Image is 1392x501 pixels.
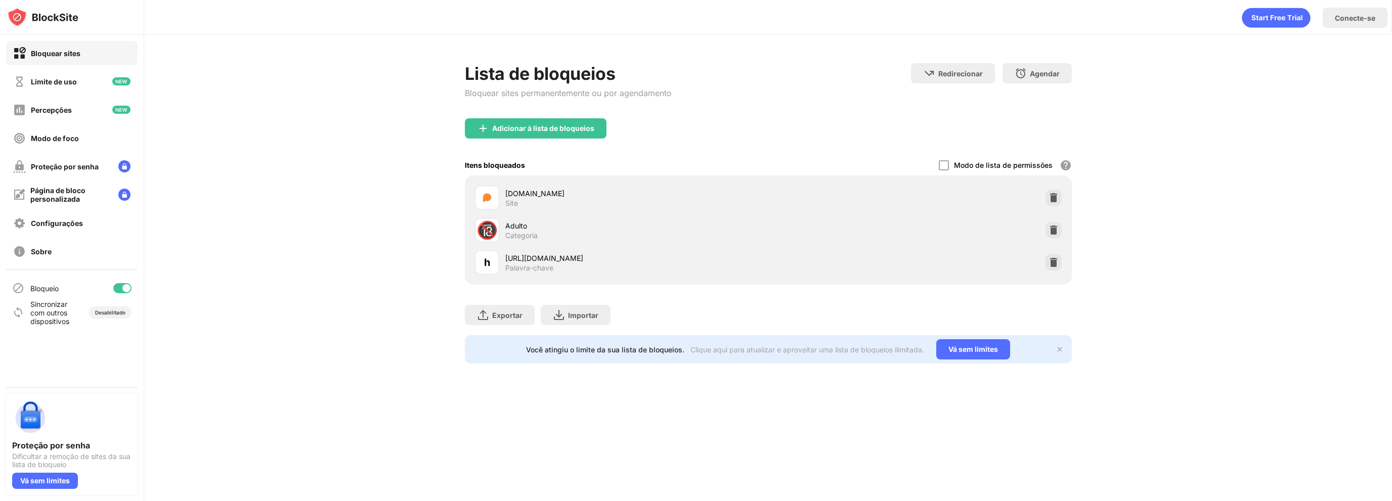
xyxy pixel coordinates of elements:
font: Sincronizar com outros dispositivos [30,300,69,326]
font: Página de bloco personalizada [30,186,85,203]
font: Proteção por senha [31,162,99,171]
img: customize-block-page-off.svg [13,189,25,201]
font: 🔞 [476,219,498,240]
img: focus-off.svg [13,132,26,145]
img: lock-menu.svg [118,189,130,201]
img: password-protection-off.svg [13,160,26,173]
img: time-usage-off.svg [13,75,26,88]
img: logo-blocksite.svg [7,7,78,27]
img: x-button.svg [1056,345,1064,353]
img: new-icon.svg [112,77,130,85]
font: h [484,256,490,268]
font: [DOMAIN_NAME] [505,189,564,198]
font: Importar [568,311,598,320]
img: about-off.svg [13,245,26,258]
font: Sobre [31,247,52,256]
font: Dificultar a remoção de sites da sua lista de bloqueio [12,452,130,469]
img: favicons [481,192,493,204]
font: Conecte-se [1335,14,1375,22]
img: settings-off.svg [13,217,26,230]
font: Redirecionar [938,69,983,78]
font: Adulto [505,221,527,230]
font: Modo de lista de permissões [954,161,1053,169]
img: lock-menu.svg [118,160,130,172]
font: Vá sem limites [20,476,70,485]
font: Percepções [31,106,72,114]
img: blocking-icon.svg [12,282,24,294]
font: Bloquear sites permanentemente ou por agendamento [465,88,672,98]
font: [URL][DOMAIN_NAME] [505,254,583,262]
font: Lista de bloqueios [465,63,616,84]
img: push-password-protection.svg [12,400,49,436]
font: Configurações [31,219,83,227]
font: Desabilitado [95,309,125,315]
font: Proteção por senha [12,440,90,450]
font: Você atingiu o limite da sua lista de bloqueios. [526,345,684,354]
font: Modo de foco [31,134,79,143]
div: animação [1242,8,1311,28]
font: Agendar [1030,69,1060,78]
img: sync-icon.svg [12,306,24,318]
font: Adicionar à lista de bloqueios [492,124,594,132]
font: Palavra-chave [505,263,553,272]
font: Categoria [505,231,538,240]
img: block-on.svg [13,47,26,60]
font: Bloquear sites [31,49,80,58]
img: insights-off.svg [13,104,26,116]
img: new-icon.svg [112,106,130,114]
font: Clique aqui para atualizar e aproveitar uma lista de bloqueios ilimitada. [690,345,924,354]
font: Site [505,199,518,207]
font: Bloqueio [30,284,59,293]
font: Itens bloqueados [465,161,525,169]
font: Vá sem limites [948,345,998,353]
font: Exportar [492,311,523,320]
font: Limite de uso [31,77,77,86]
